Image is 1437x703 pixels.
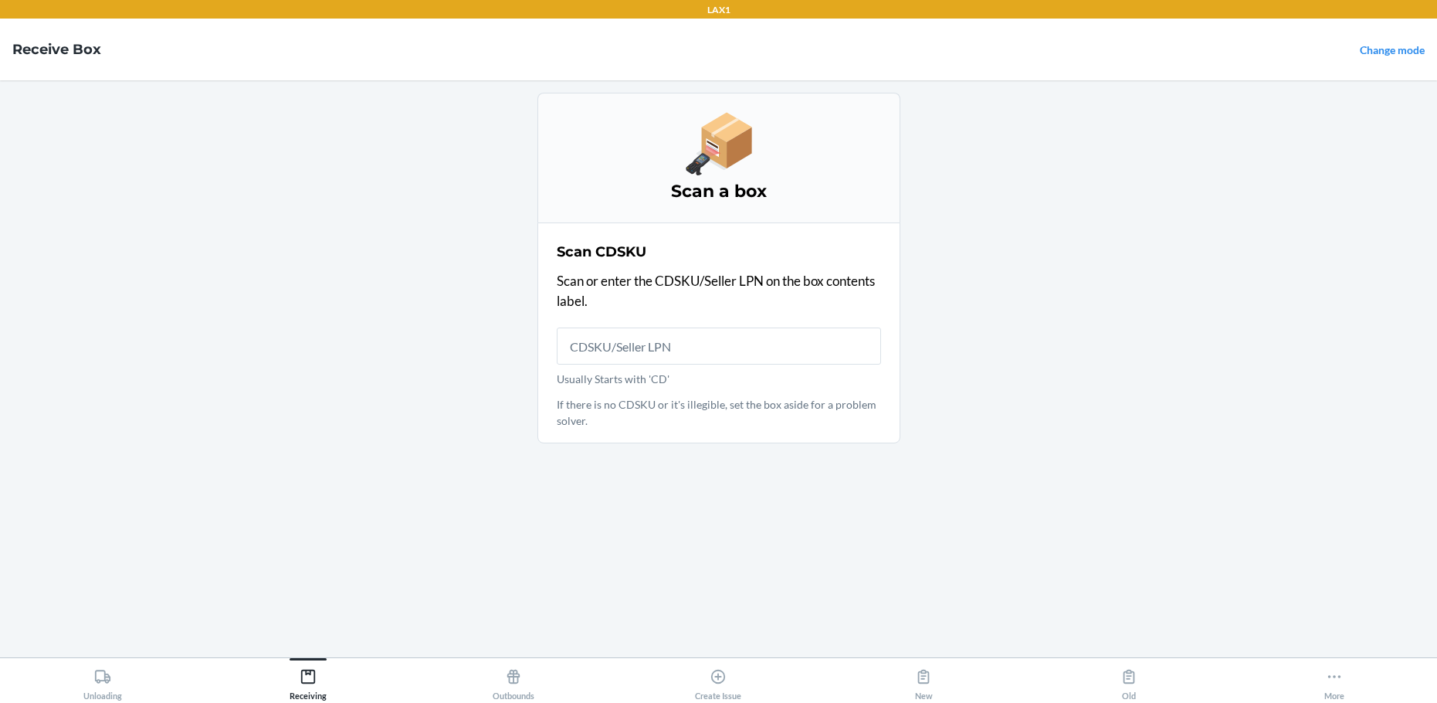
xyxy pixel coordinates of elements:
p: Scan or enter the CDSKU/Seller LPN on the box contents label. [557,271,881,311]
h2: Scan CDSKU [557,242,646,262]
button: More [1232,658,1437,701]
h3: Scan a box [557,179,881,204]
button: Outbounds [411,658,616,701]
div: New [915,662,933,701]
div: Old [1120,662,1137,701]
p: LAX1 [707,3,730,17]
h4: Receive Box [12,39,101,59]
input: Usually Starts with 'CD' [557,328,881,365]
div: More [1324,662,1344,701]
p: If there is no CDSKU or it's illegible, set the box aside for a problem solver. [557,396,881,429]
button: Old [1026,658,1232,701]
p: Usually Starts with 'CD' [557,371,881,387]
div: Outbounds [493,662,534,701]
div: Unloading [83,662,122,701]
a: Change mode [1360,43,1425,56]
button: Receiving [205,658,411,701]
div: Receiving [290,662,327,701]
div: Create Issue [695,662,741,701]
button: Create Issue [616,658,822,701]
button: New [821,658,1026,701]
